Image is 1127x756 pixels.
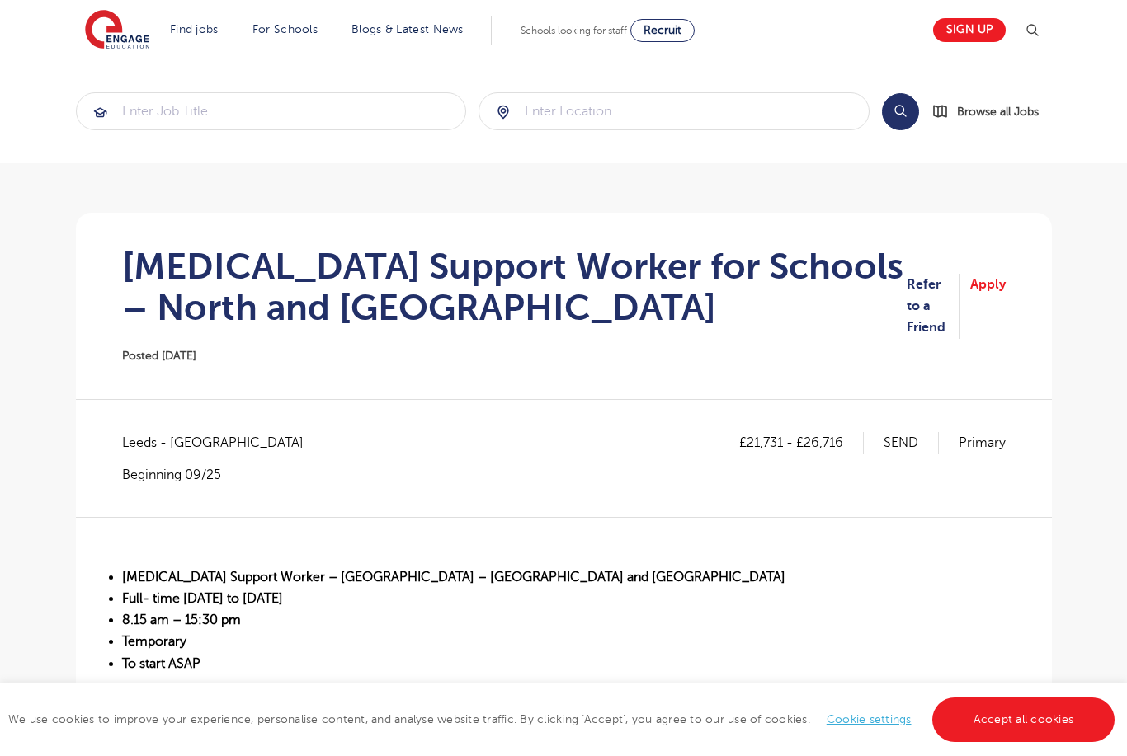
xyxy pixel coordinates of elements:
p: Primary [959,432,1006,453]
strong: 8.15 am – 15:30 pm [122,613,241,627]
button: Search [882,93,919,130]
strong: Full- time [DATE] to [DATE] [122,591,283,606]
a: Browse all Jobs [932,102,1052,121]
a: Cookie settings [827,713,912,725]
strong: To start ASAP [122,656,200,671]
div: Submit [76,92,467,130]
p: SEND [884,432,939,453]
a: Accept all cookies [932,697,1115,742]
span: We use cookies to improve your experience, personalise content, and analyse website traffic. By c... [8,713,1119,725]
a: Sign up [933,18,1006,42]
img: Engage Education [85,10,149,51]
p: Beginning 09/25 [122,466,320,484]
input: Submit [479,93,869,129]
span: Recruit [644,24,681,36]
span: Browse all Jobs [957,102,1039,121]
span: Schools looking for staff [521,25,627,36]
a: Refer to a Friend [907,274,960,339]
a: For Schools [252,23,318,35]
span: Leeds - [GEOGRAPHIC_DATA] [122,432,320,453]
a: Blogs & Latest News [351,23,464,35]
a: Apply [970,274,1006,339]
strong: Temporary [122,634,186,649]
div: Submit [479,92,870,130]
a: Recruit [630,19,695,42]
a: Find jobs [170,23,219,35]
strong: [MEDICAL_DATA] Support Worker – [GEOGRAPHIC_DATA] – [GEOGRAPHIC_DATA] and [GEOGRAPHIC_DATA] [122,570,785,585]
p: £21,731 - £26,716 [739,432,864,453]
h1: [MEDICAL_DATA] Support Worker for Schools – North and [GEOGRAPHIC_DATA] [122,246,907,328]
input: Submit [77,93,466,129]
span: Posted [DATE] [122,350,196,362]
